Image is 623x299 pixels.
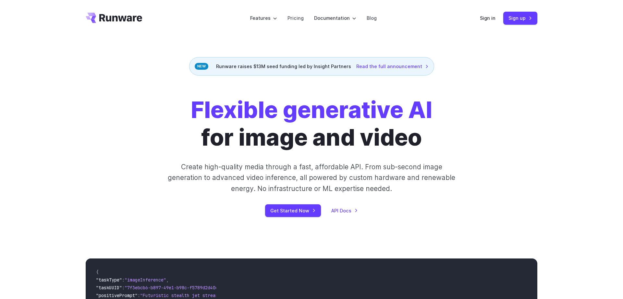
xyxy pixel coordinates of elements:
[122,285,125,291] span: :
[189,57,434,76] div: Runware raises $13M seed funding led by Insight Partners
[367,14,377,22] a: Blog
[191,96,432,151] h1: for image and video
[125,285,223,291] span: "7f3ebcb6-b897-49e1-b98c-f5789d2d40d7"
[96,285,122,291] span: "taskUUID"
[96,293,138,298] span: "positivePrompt"
[96,277,122,283] span: "taskType"
[86,13,142,23] a: Go to /
[503,12,537,24] a: Sign up
[314,14,356,22] label: Documentation
[138,293,140,298] span: :
[125,277,166,283] span: "imageInference"
[265,204,321,217] a: Get Started Now
[287,14,304,22] a: Pricing
[331,207,358,214] a: API Docs
[356,63,429,70] a: Read the full announcement
[140,293,376,298] span: "Futuristic stealth jet streaking through a neon-lit cityscape with glowing purple exhaust"
[122,277,125,283] span: :
[96,269,99,275] span: {
[166,277,169,283] span: ,
[250,14,277,22] label: Features
[167,161,456,194] p: Create high-quality media through a fast, affordable API. From sub-second image generation to adv...
[480,14,495,22] a: Sign in
[191,96,432,124] strong: Flexible generative AI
